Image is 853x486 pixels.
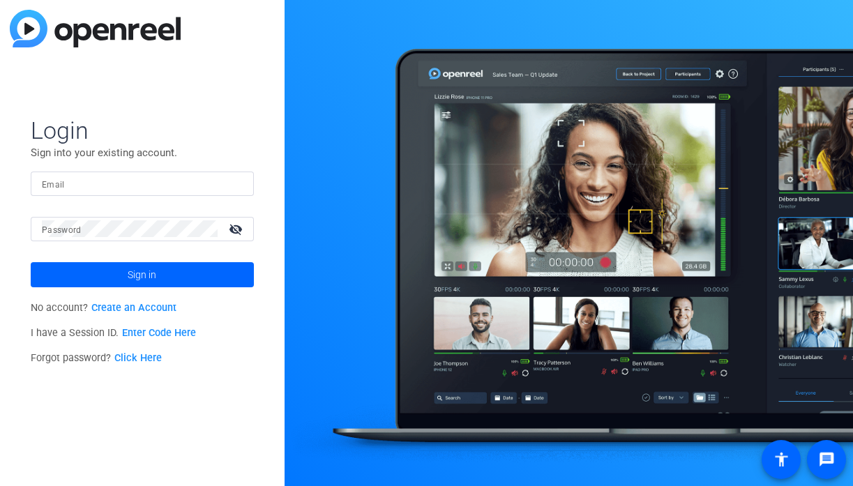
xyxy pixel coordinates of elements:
[114,352,162,364] a: Click Here
[31,327,196,339] span: I have a Session ID.
[42,175,243,192] input: Enter Email Address
[91,302,176,314] a: Create an Account
[42,180,65,190] mat-label: Email
[42,225,82,235] mat-label: Password
[10,10,181,47] img: blue-gradient.svg
[31,262,254,287] button: Sign in
[31,116,254,145] span: Login
[31,145,254,160] p: Sign into your existing account.
[220,219,254,239] mat-icon: visibility_off
[773,451,790,468] mat-icon: accessibility
[818,451,835,468] mat-icon: message
[31,302,176,314] span: No account?
[128,257,156,292] span: Sign in
[31,352,162,364] span: Forgot password?
[122,327,196,339] a: Enter Code Here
